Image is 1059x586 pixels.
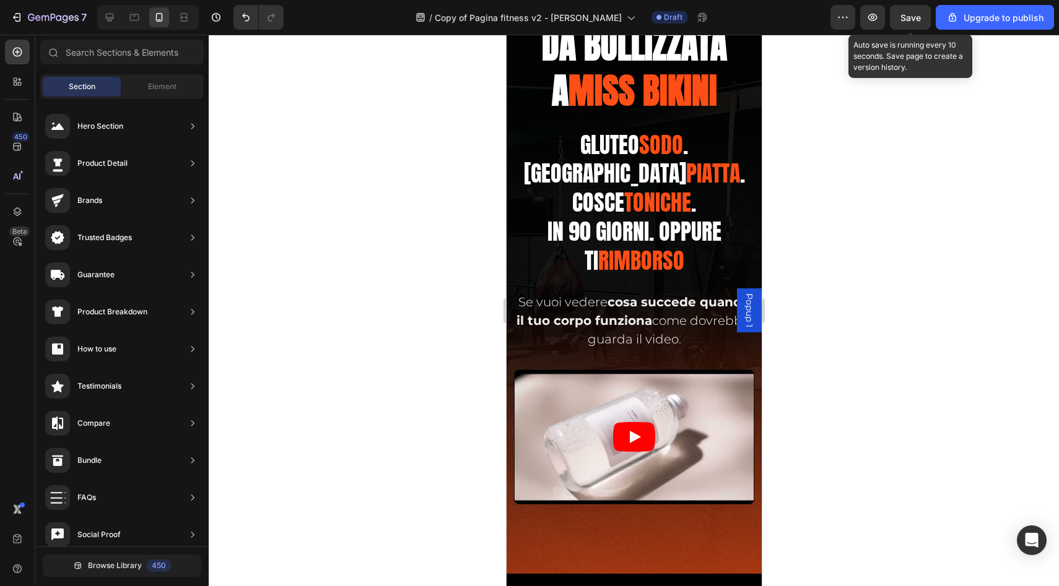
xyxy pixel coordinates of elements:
[9,258,246,314] p: Se vuoi vedere come dovrebbe, guarda il video.
[900,12,921,23] span: Save
[107,387,149,417] button: Play
[81,10,87,25] p: 7
[147,559,171,572] div: 450
[664,12,682,23] span: Draft
[890,5,931,30] button: Save
[946,11,1044,24] div: Upgrade to publish
[5,5,92,30] button: 7
[88,560,142,571] span: Browse Library
[507,35,762,586] iframe: Design area
[429,11,432,24] span: /
[9,96,246,241] p: Gluteo . [GEOGRAPHIC_DATA] . Cosce . in 90 giorni. Oppure TI
[148,81,176,92] span: Element
[936,5,1054,30] button: Upgrade to publish
[43,554,201,577] button: Browse Library450
[77,157,128,170] div: Product Detail
[77,417,110,429] div: Compare
[7,95,248,242] h2: Rich Text Editor. Editing area: main
[77,120,123,132] div: Hero Section
[435,11,622,24] span: Copy of Pagina fitness v2 - [PERSON_NAME]
[77,269,115,281] div: Guarantee
[10,260,244,293] strong: cosa succede quando il tuo corpo funziona
[77,528,121,541] div: Social Proof
[180,122,233,155] span: piatta
[69,81,95,92] span: Section
[9,226,30,236] div: Beta
[12,132,30,142] div: 450
[77,306,147,318] div: Product Breakdown
[62,30,211,82] strong: MISS BIKINI
[77,491,96,504] div: FAQs
[118,151,185,184] span: toniche
[77,454,102,467] div: Bundle
[77,231,132,244] div: Trusted Badges
[40,40,204,64] input: Search Sections & Elements
[133,93,176,127] span: sodo
[77,343,116,355] div: How to use
[233,5,284,30] div: Undo/Redo
[1017,525,1047,555] div: Open Intercom Messenger
[77,194,102,207] div: Brands
[92,209,178,243] span: Rimborso
[45,30,62,82] strong: A
[77,380,121,392] div: Testimonials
